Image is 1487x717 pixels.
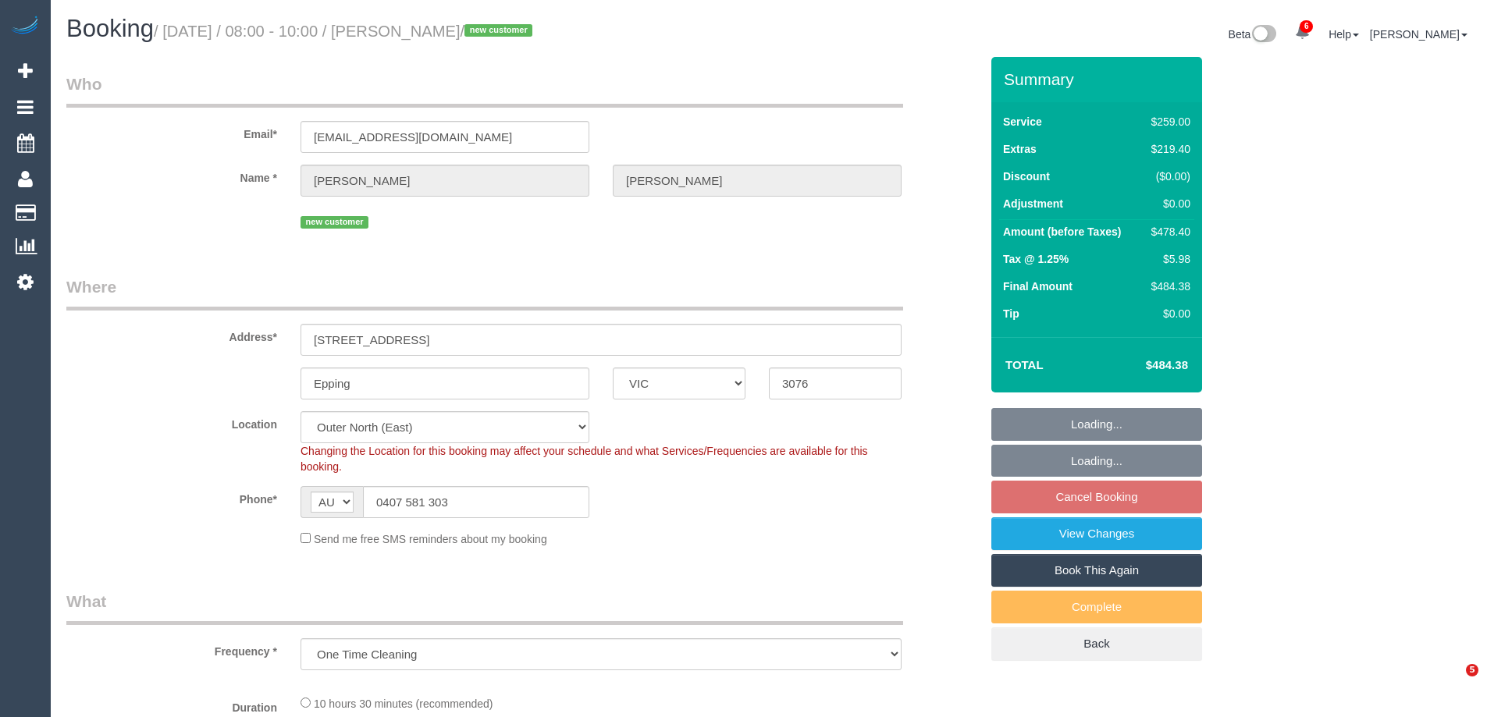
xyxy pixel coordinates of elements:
input: Email* [301,121,589,153]
div: ($0.00) [1145,169,1190,184]
img: Automaid Logo [9,16,41,37]
label: Tax @ 1.25% [1003,251,1069,267]
legend: Who [66,73,903,108]
span: / [461,23,538,40]
input: Last Name* [613,165,902,197]
span: Changing the Location for this booking may affect your schedule and what Services/Frequencies are... [301,445,868,473]
span: new customer [464,24,532,37]
div: $259.00 [1145,114,1190,130]
label: Email* [55,121,289,142]
label: Location [55,411,289,432]
label: Extras [1003,141,1037,157]
span: Send me free SMS reminders about my booking [314,533,547,545]
a: View Changes [991,517,1202,550]
span: 10 hours 30 minutes (recommended) [314,697,493,710]
label: Final Amount [1003,279,1073,294]
div: $219.40 [1145,141,1190,157]
label: Name * [55,165,289,186]
label: Adjustment [1003,196,1063,211]
small: / [DATE] / 08:00 - 10:00 / [PERSON_NAME] [154,23,537,40]
a: 6 [1287,16,1318,50]
input: Phone* [363,486,589,518]
label: Duration [55,694,289,715]
img: New interface [1250,25,1276,45]
span: new customer [301,216,368,229]
strong: Total [1005,358,1044,371]
label: Address* [55,324,289,345]
label: Service [1003,114,1042,130]
h3: Summary [1004,70,1194,88]
div: $0.00 [1145,196,1190,211]
a: [PERSON_NAME] [1370,28,1467,41]
div: $484.38 [1145,279,1190,294]
span: 6 [1300,20,1313,33]
h4: $484.38 [1099,359,1188,372]
label: Phone* [55,486,289,507]
input: Suburb* [301,367,589,399]
a: Back [991,627,1202,660]
div: $0.00 [1145,306,1190,321]
span: Booking [66,15,154,42]
a: Help [1329,28,1359,41]
label: Frequency * [55,638,289,659]
iframe: Intercom live chat [1434,664,1471,701]
legend: What [66,590,903,625]
div: $478.40 [1145,224,1190,240]
span: 5 [1466,664,1478,676]
a: Book This Again [991,554,1202,587]
input: Post Code* [769,367,902,399]
label: Discount [1003,169,1050,184]
label: Tip [1003,306,1019,321]
label: Amount (before Taxes) [1003,224,1121,240]
a: Beta [1229,28,1277,41]
legend: Where [66,275,903,311]
input: First Name* [301,165,589,197]
div: $5.98 [1145,251,1190,267]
